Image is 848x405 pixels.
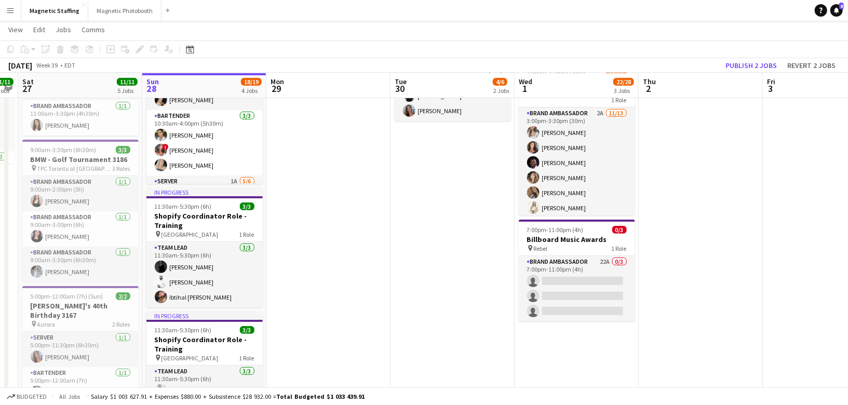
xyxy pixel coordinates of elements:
[116,292,130,300] span: 2/2
[765,83,775,95] span: 3
[493,78,507,86] span: 4/6
[8,60,32,71] div: [DATE]
[519,107,635,323] app-card-role: Brand Ambassador2A11/133:00pm-3:30pm (30m)[PERSON_NAME][PERSON_NAME][PERSON_NAME][PERSON_NAME][PE...
[57,393,82,400] span: All jobs
[34,61,60,69] span: Week 39
[116,146,130,154] span: 3/3
[161,354,219,362] span: [GEOGRAPHIC_DATA]
[145,83,159,95] span: 28
[519,256,635,321] app-card-role: Brand Ambassador22A0/37:00pm-11:00pm (4h)
[113,320,130,328] span: 2 Roles
[612,245,627,252] span: 1 Role
[146,211,263,230] h3: Shopify Coordinator Role - Training
[721,59,781,72] button: Publish 2 jobs
[82,25,105,34] span: Comms
[22,301,139,320] h3: [PERSON_NAME]'s 40th Birthday 3167
[241,87,261,95] div: 4 Jobs
[146,335,263,354] h3: Shopify Coordinator Role - Training
[113,165,130,172] span: 3 Roles
[240,203,254,210] span: 3/3
[155,326,212,334] span: 11:30am-5:30pm (6h)
[163,144,169,150] span: !
[276,393,365,400] span: Total Budgeted $1 033 439.91
[146,312,263,320] div: In progress
[239,354,254,362] span: 1 Role
[146,188,263,307] app-job-card: In progress11:30am-5:30pm (6h)3/3Shopify Coordinator Role - Training [GEOGRAPHIC_DATA]1 RoleTeam ...
[517,83,532,95] span: 1
[31,292,103,300] span: 5:00pm-12:00am (7h) (Sun)
[269,83,284,95] span: 29
[22,77,34,86] span: Sat
[395,77,407,86] span: Tue
[37,320,56,328] span: Aurora
[21,83,34,95] span: 27
[17,393,47,400] span: Budgeted
[519,235,635,244] h3: Billboard Music Awards
[839,3,844,9] span: 8
[767,77,775,86] span: Fri
[161,231,219,238] span: [GEOGRAPHIC_DATA]
[88,1,161,21] button: Magnetic Photobooth
[519,220,635,321] app-job-card: 7:00pm-11:00pm (4h)0/3Billboard Music Awards Rebel1 RoleBrand Ambassador22A0/37:00pm-11:00pm (4h)
[8,25,23,34] span: View
[241,78,262,86] span: 18/19
[22,211,139,247] app-card-role: Brand Ambassador1/19:00am-3:00pm (6h)[PERSON_NAME]
[91,393,365,400] div: Salary $1 003 627.91 + Expenses $880.00 + Subsistence $28 932.00 =
[146,176,263,286] app-card-role: Server1A5/6
[146,77,159,86] span: Sun
[612,226,627,234] span: 0/3
[146,188,263,196] div: In progress
[117,87,137,95] div: 5 Jobs
[527,226,584,234] span: 7:00pm-11:00pm (4h)
[493,87,509,95] div: 2 Jobs
[56,25,71,34] span: Jobs
[22,286,139,402] app-job-card: 5:00pm-12:00am (7h) (Sun)2/2[PERSON_NAME]'s 40th Birthday 3167 Aurora2 RolesServer1/15:00pm-11:30...
[783,59,840,72] button: Revert 2 jobs
[393,83,407,95] span: 30
[641,83,656,95] span: 2
[117,78,138,86] span: 11/11
[4,23,27,36] a: View
[146,30,263,184] app-job-card: In progress10:15am-4:30pm (6h15m)9/10RIDE Activation 3158 Westlin Farms3 RolesTeam Lead1/110:15am...
[22,176,139,211] app-card-role: Brand Ambassador1/19:00am-2:00pm (5h)[PERSON_NAME]
[22,155,139,164] h3: BMW - Golf Tournament 3186
[613,78,634,86] span: 22/28
[77,23,109,36] a: Comms
[612,96,627,104] span: 1 Role
[29,23,49,36] a: Edit
[22,367,139,402] app-card-role: Bartender1/15:00pm-12:00am (7h)[PERSON_NAME]
[155,203,212,210] span: 11:30am-5:30pm (6h)
[22,100,139,136] app-card-role: Brand Ambassador1/111:00am-3:30pm (4h30m)[PERSON_NAME]
[5,391,48,402] button: Budgeted
[31,146,97,154] span: 9:00am-3:30pm (6h30m)
[21,1,88,21] button: Magnetic Staffing
[534,245,548,252] span: Rebel
[271,77,284,86] span: Mon
[519,62,635,215] app-job-card: 3:00pm-3:30pm (30m)11/13Schinlder Event Virtual Training -31741 RoleBrand Ambassador2A11/133:00pm...
[614,87,634,95] div: 3 Jobs
[240,326,254,334] span: 3/3
[239,231,254,238] span: 1 Role
[51,23,75,36] a: Jobs
[22,332,139,367] app-card-role: Server1/15:00pm-11:30pm (6h30m)[PERSON_NAME]
[22,140,139,282] app-job-card: 9:00am-3:30pm (6h30m)3/3BMW - Golf Tournament 3186 TPC Toronto at [GEOGRAPHIC_DATA]3 RolesBrand A...
[37,165,113,172] span: TPC Toronto at [GEOGRAPHIC_DATA]
[519,77,532,86] span: Wed
[146,110,263,176] app-card-role: Bartender3/310:30am-4:00pm (5h30m)[PERSON_NAME]![PERSON_NAME][PERSON_NAME]
[830,4,843,17] a: 8
[33,25,45,34] span: Edit
[64,61,75,69] div: EDT
[22,247,139,282] app-card-role: Brand Ambassador1/19:00am-3:30pm (6h30m)[PERSON_NAME]
[146,242,263,307] app-card-role: Team Lead3/311:30am-5:30pm (6h)[PERSON_NAME][PERSON_NAME]Ibtihal [PERSON_NAME]
[643,77,656,86] span: Thu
